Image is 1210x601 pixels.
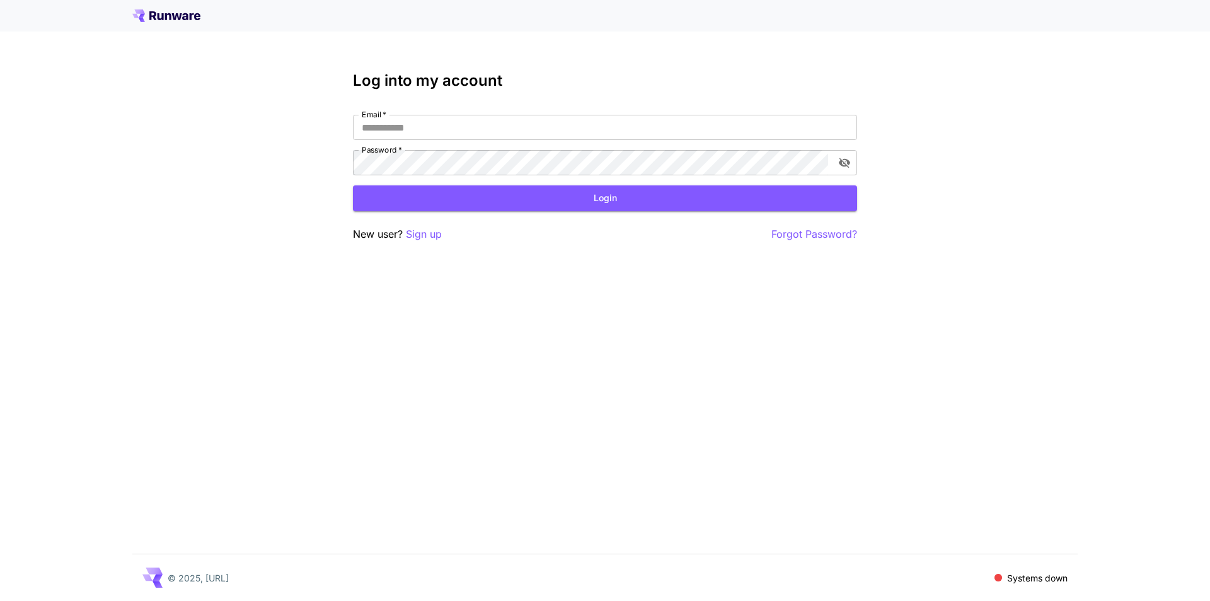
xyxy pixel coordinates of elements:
button: Forgot Password? [771,226,857,242]
p: Systems down [1007,571,1068,585]
p: © 2025, [URL] [168,571,229,585]
h3: Log into my account [353,72,857,90]
button: toggle password visibility [833,151,856,174]
button: Login [353,185,857,211]
label: Email [362,109,386,120]
p: New user? [353,226,442,242]
label: Password [362,144,402,155]
button: Sign up [406,226,442,242]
